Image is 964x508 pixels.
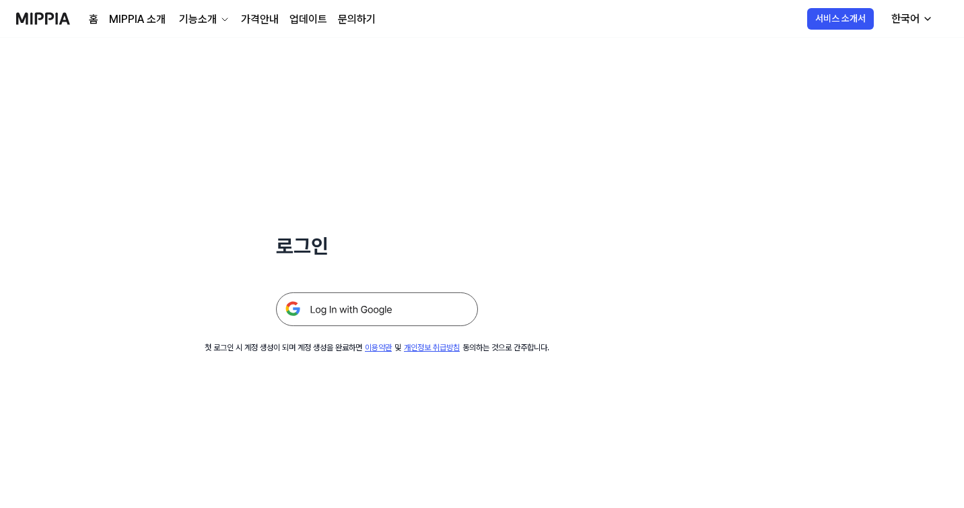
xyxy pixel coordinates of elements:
a: 업데이트 [289,11,327,28]
a: 이용약관 [365,343,392,352]
button: 기능소개 [176,11,230,28]
h1: 로그인 [276,232,478,260]
button: 한국어 [881,5,941,32]
a: 개인정보 취급방침 [404,343,460,352]
button: 서비스 소개서 [807,8,874,30]
a: 가격안내 [241,11,279,28]
a: MIPPIA 소개 [109,11,166,28]
img: 구글 로그인 버튼 [276,292,478,326]
div: 첫 로그인 시 계정 생성이 되며 계정 생성을 완료하면 및 동의하는 것으로 간주합니다. [205,342,549,354]
div: 한국어 [889,11,922,27]
a: 홈 [89,11,98,28]
div: 기능소개 [176,11,219,28]
a: 문의하기 [338,11,376,28]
